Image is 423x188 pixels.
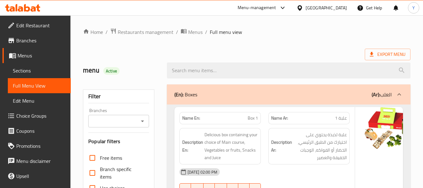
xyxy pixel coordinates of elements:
div: Filter [88,90,149,103]
strong: Name Ar: [271,115,288,121]
span: Coupons [16,127,66,135]
img: Box_1638922597871083903.jpg [355,107,418,154]
div: Menu-management [238,4,276,12]
p: Boxes [174,91,197,98]
span: Export Menu [365,49,410,60]
span: Menus [18,52,66,59]
a: Restaurants management [110,28,173,36]
span: Branch specific items [100,165,144,180]
span: Restaurants management [118,28,173,36]
h3: Popular filters [88,138,149,145]
a: Upsell [3,169,71,184]
nav: breadcrumb [83,28,410,36]
span: Box 1 [248,115,258,121]
b: (Ar): [372,90,380,99]
span: علبة لذيذة يحتوي على اختيارك من الطبق الرئيسي، الخضار أو الفواكه، الوجبات الخفيفة والعصير [293,131,347,162]
button: Open [138,117,147,126]
div: (En): Boxes(Ar):العلب [167,84,410,105]
b: (En): [174,90,183,99]
strong: Description En: [182,138,203,154]
span: Free items [100,154,122,162]
a: Edit Restaurant [3,18,71,33]
a: Branches [3,33,71,48]
span: Promotions [16,142,66,150]
span: [DATE] 02:00 PM [185,169,220,175]
strong: Name En: [182,115,200,121]
span: Upsell [16,172,66,180]
li: / [205,28,207,36]
span: Choice Groups [16,112,66,120]
li: / [176,28,178,36]
h2: menu [83,66,159,75]
a: Home [83,28,103,36]
span: Delicious box containing your choice of Main course, Vegetables or fruits, Snacks and Juice [204,131,258,162]
span: علبة 1 [335,115,347,121]
span: Full Menu View [13,82,66,89]
a: Promotions [3,138,71,153]
span: Sections [13,67,66,74]
a: Edit Menu [8,93,71,108]
a: Choice Groups [3,108,71,123]
span: Edit Menu [13,97,66,105]
li: / [106,28,108,36]
input: search [167,62,410,78]
span: Full menu view [210,28,242,36]
a: Menu disclaimer [3,153,71,169]
span: Edit Restaurant [16,22,66,29]
span: Active [103,68,120,74]
a: Menus [181,28,203,36]
a: Sections [8,63,71,78]
span: Menus [188,28,203,36]
a: Menus [3,48,71,63]
span: Y [412,4,415,11]
span: Export Menu [370,51,405,58]
div: Active [103,67,120,75]
span: Branches [16,37,66,44]
a: Coupons [3,123,71,138]
strong: Description Ar: [271,138,292,154]
div: [GEOGRAPHIC_DATA] [306,4,347,11]
p: العلب [372,91,392,98]
span: Menu disclaimer [16,157,66,165]
a: Full Menu View [8,78,71,93]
